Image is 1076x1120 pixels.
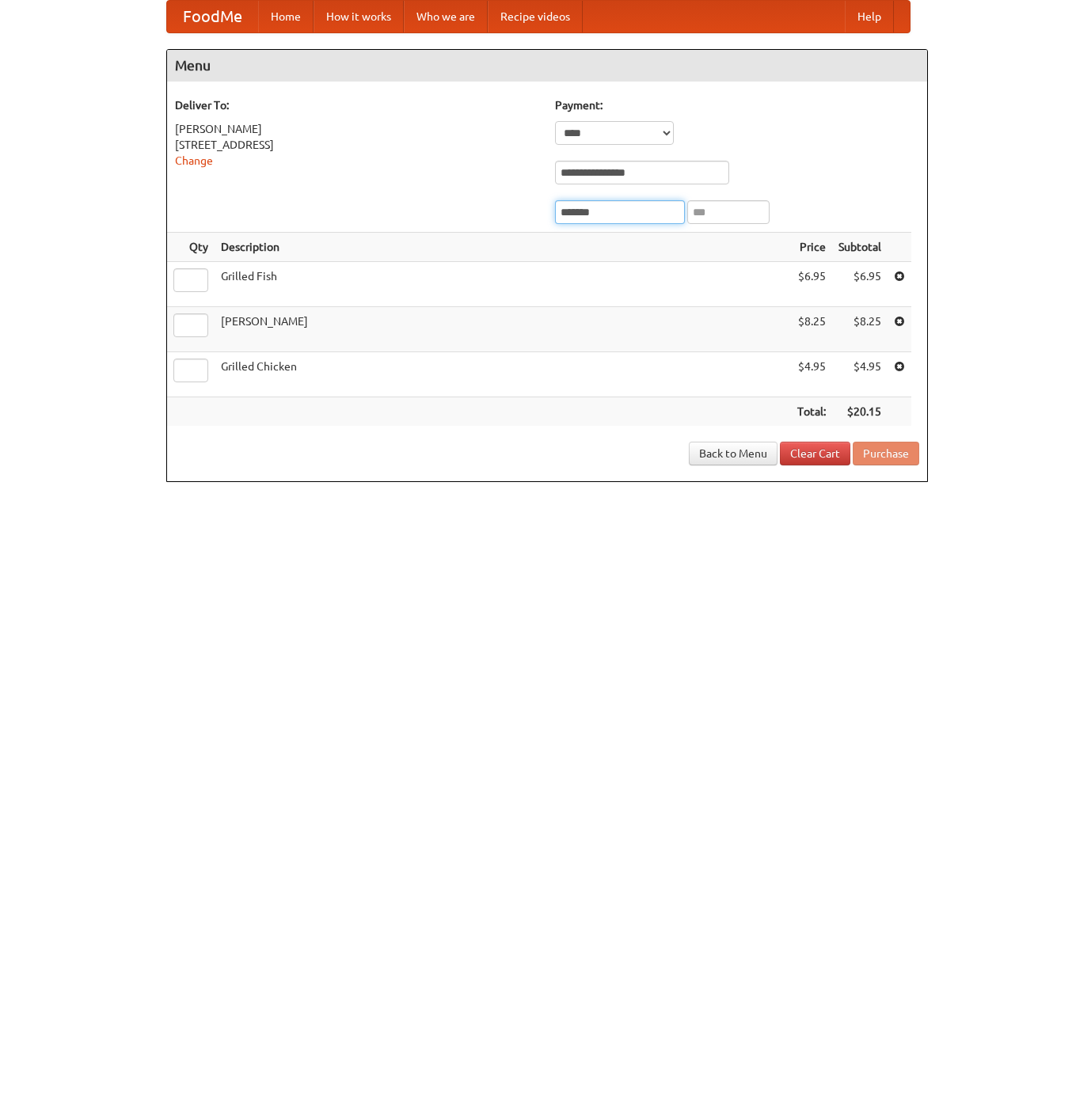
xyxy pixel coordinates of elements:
[488,1,583,32] a: Recipe videos
[832,233,888,262] th: Subtotal
[832,307,888,352] td: $8.25
[791,352,832,397] td: $4.95
[791,307,832,352] td: $8.25
[404,1,488,32] a: Who we are
[258,1,314,32] a: Home
[791,233,832,262] th: Price
[555,97,919,113] h5: Payment:
[175,97,539,113] h5: Deliver To:
[215,307,791,352] td: [PERSON_NAME]
[780,442,850,465] a: Clear Cart
[689,442,778,465] a: Back to Menu
[175,154,213,167] a: Change
[791,397,832,427] th: Total:
[215,352,791,397] td: Grilled Chicken
[215,233,791,262] th: Description
[167,50,927,82] h4: Menu
[175,121,539,137] div: [PERSON_NAME]
[832,262,888,307] td: $6.95
[832,397,888,427] th: $20.15
[215,262,791,307] td: Grilled Fish
[853,442,919,465] button: Purchase
[175,137,539,153] div: [STREET_ADDRESS]
[845,1,894,32] a: Help
[832,352,888,397] td: $4.95
[314,1,404,32] a: How it works
[167,233,215,262] th: Qty
[167,1,258,32] a: FoodMe
[791,262,832,307] td: $6.95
